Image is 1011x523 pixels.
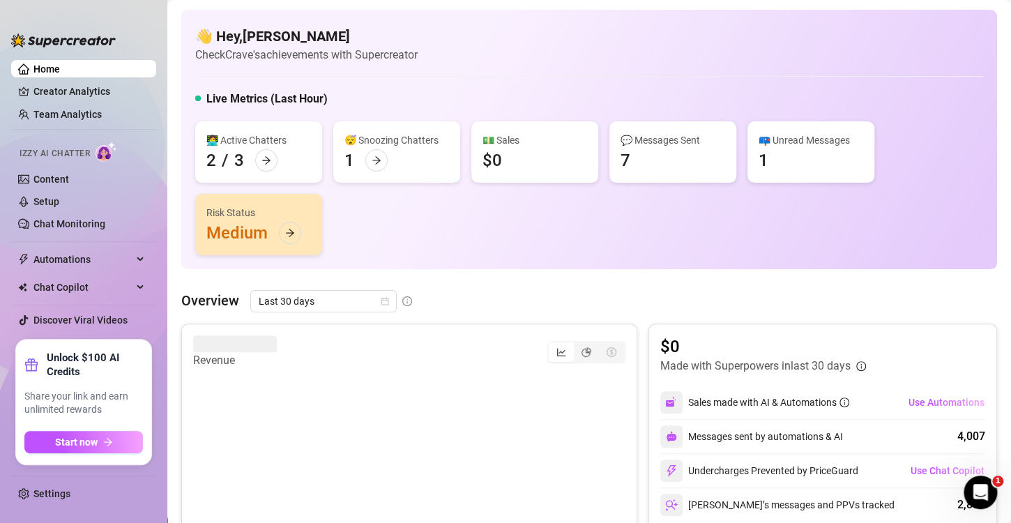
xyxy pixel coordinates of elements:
div: Messages sent by automations & AI [660,425,843,448]
div: 2 [206,149,216,172]
div: Sales made with AI & Automations [688,395,849,410]
div: 📪 Unread Messages [759,132,863,148]
span: Izzy AI Chatter [20,147,90,160]
button: Start nowarrow-right [24,431,143,453]
a: Creator Analytics [33,80,145,103]
span: calendar [381,297,389,305]
span: arrow-right [103,437,113,447]
div: 💬 Messages Sent [621,132,725,148]
span: arrow-right [372,156,381,165]
img: svg%3e [665,499,678,511]
div: 4,007 [957,428,985,445]
span: info-circle [402,296,412,306]
div: 7 [621,149,630,172]
div: Undercharges Prevented by PriceGuard [660,460,858,482]
div: 3 [234,149,244,172]
article: Revenue [193,352,277,369]
div: 👩‍💻 Active Chatters [206,132,311,148]
a: Discover Viral Videos [33,314,128,326]
div: $0 [482,149,502,172]
div: 💵 Sales [482,132,587,148]
a: Content [33,174,69,185]
img: logo-BBDzfeDw.svg [11,33,116,47]
a: Settings [33,488,70,499]
span: arrow-right [285,228,295,238]
span: 1 [992,476,1003,487]
article: Overview [181,290,239,311]
span: Use Chat Copilot [911,465,985,476]
span: thunderbolt [18,254,29,265]
span: pie-chart [581,347,591,357]
h4: 👋 Hey, [PERSON_NAME] [195,26,418,46]
a: Team Analytics [33,109,102,120]
article: $0 [660,335,866,358]
div: 2,866 [957,497,985,513]
div: Risk Status [206,205,311,220]
span: info-circle [856,361,866,371]
span: Last 30 days [259,291,388,312]
span: Chat Copilot [33,276,132,298]
div: 1 [759,149,768,172]
h5: Live Metrics (Last Hour) [206,91,328,107]
img: svg%3e [665,396,678,409]
img: AI Chatter [96,142,117,162]
img: svg%3e [665,464,678,477]
span: dollar-circle [607,347,616,357]
span: gift [24,358,38,372]
span: info-circle [839,397,849,407]
strong: Unlock $100 AI Credits [47,351,143,379]
div: 😴 Snoozing Chatters [344,132,449,148]
button: Use Chat Copilot [910,460,985,482]
img: svg%3e [666,431,677,442]
div: [PERSON_NAME]’s messages and PPVs tracked [660,494,895,516]
a: Home [33,63,60,75]
span: Automations [33,248,132,271]
article: Made with Superpowers in last 30 days [660,358,851,374]
a: Chat Monitoring [33,218,105,229]
iframe: Intercom live chat [964,476,997,509]
span: Start now [55,437,98,448]
span: Share your link and earn unlimited rewards [24,390,143,417]
button: Use Automations [908,391,985,414]
div: segmented control [547,341,625,363]
img: Chat Copilot [18,282,27,292]
article: Check Crave's achievements with Supercreator [195,46,418,63]
a: Setup [33,196,59,207]
span: arrow-right [261,156,271,165]
div: 1 [344,149,354,172]
span: Use Automations [909,397,985,408]
span: line-chart [556,347,566,357]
